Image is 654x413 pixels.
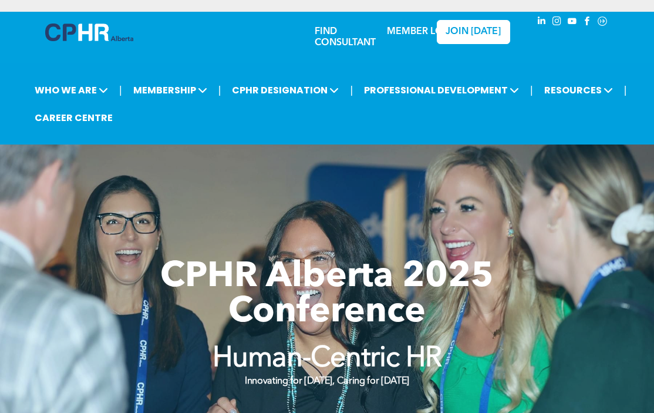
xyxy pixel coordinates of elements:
[541,79,616,101] span: RESOURCES
[315,27,376,48] a: FIND CONSULTANT
[596,15,609,31] a: Social network
[581,15,594,31] a: facebook
[350,78,353,102] li: |
[446,26,501,38] span: JOIN [DATE]
[31,107,116,129] a: CAREER CENTRE
[387,27,460,36] a: MEMBER LOGIN
[245,377,409,386] strong: Innovating for [DATE], Caring for [DATE]
[130,79,211,101] span: MEMBERSHIP
[218,78,221,102] li: |
[624,78,627,102] li: |
[45,23,133,41] img: A blue and white logo for cp alberta
[360,79,522,101] span: PROFESSIONAL DEVELOPMENT
[213,345,441,373] strong: Human-Centric HR
[437,20,510,44] a: JOIN [DATE]
[160,260,494,330] span: CPHR Alberta 2025 Conference
[119,78,122,102] li: |
[550,15,563,31] a: instagram
[565,15,578,31] a: youtube
[535,15,548,31] a: linkedin
[228,79,342,101] span: CPHR DESIGNATION
[31,79,112,101] span: WHO WE ARE
[530,78,533,102] li: |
